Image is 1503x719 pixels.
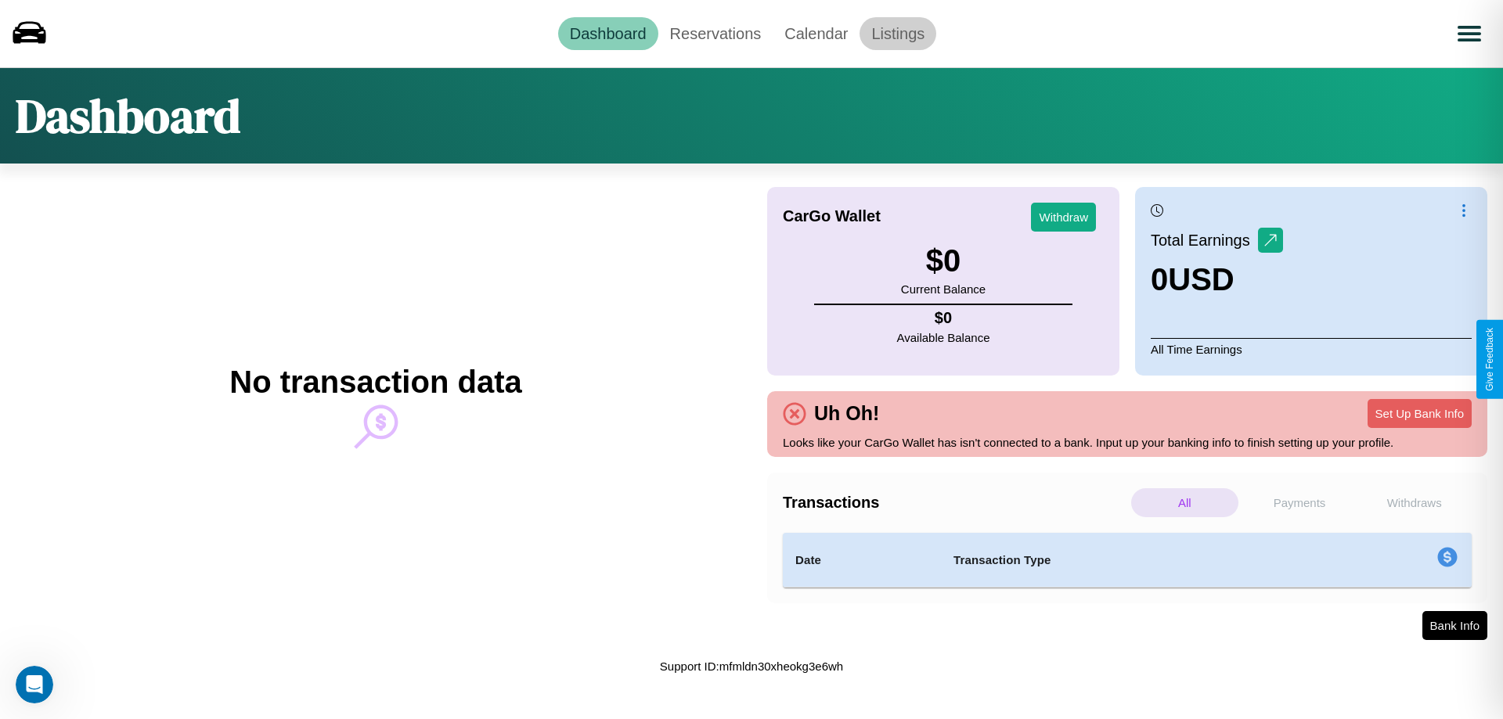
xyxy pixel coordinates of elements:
h3: $ 0 [901,243,986,279]
button: Withdraw [1031,203,1096,232]
a: Calendar [773,17,860,50]
h4: CarGo Wallet [783,207,881,225]
h1: Dashboard [16,84,240,148]
button: Open menu [1447,12,1491,56]
iframe: Intercom live chat [16,666,53,703]
div: Give Feedback [1484,328,1495,391]
a: Listings [860,17,936,50]
h4: Uh Oh! [806,402,887,425]
table: simple table [783,533,1472,588]
a: Dashboard [558,17,658,50]
p: Payments [1246,488,1353,517]
p: Support ID: mfmldn30xheokg3e6wh [660,656,843,677]
p: Looks like your CarGo Wallet has isn't connected to a bank. Input up your banking info to finish ... [783,432,1472,453]
button: Bank Info [1422,611,1487,640]
p: Withdraws [1361,488,1468,517]
p: All [1131,488,1238,517]
h3: 0 USD [1151,262,1283,297]
h4: Transaction Type [953,551,1309,570]
a: Reservations [658,17,773,50]
p: All Time Earnings [1151,338,1472,360]
p: Current Balance [901,279,986,300]
button: Set Up Bank Info [1368,399,1472,428]
p: Available Balance [897,327,990,348]
h4: Date [795,551,928,570]
h4: Transactions [783,494,1127,512]
h4: $ 0 [897,309,990,327]
p: Total Earnings [1151,226,1258,254]
h2: No transaction data [229,365,521,400]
